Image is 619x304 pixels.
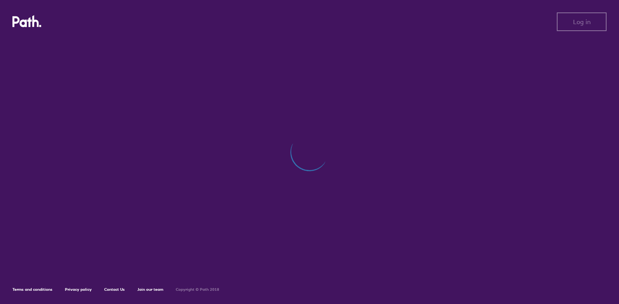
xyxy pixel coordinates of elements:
button: Log in [557,12,607,31]
h6: Copyright © Path 2018 [176,287,219,292]
span: Log in [573,18,591,25]
a: Contact Us [104,287,125,292]
a: Privacy policy [65,287,92,292]
a: Join our team [137,287,163,292]
a: Terms and conditions [12,287,52,292]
